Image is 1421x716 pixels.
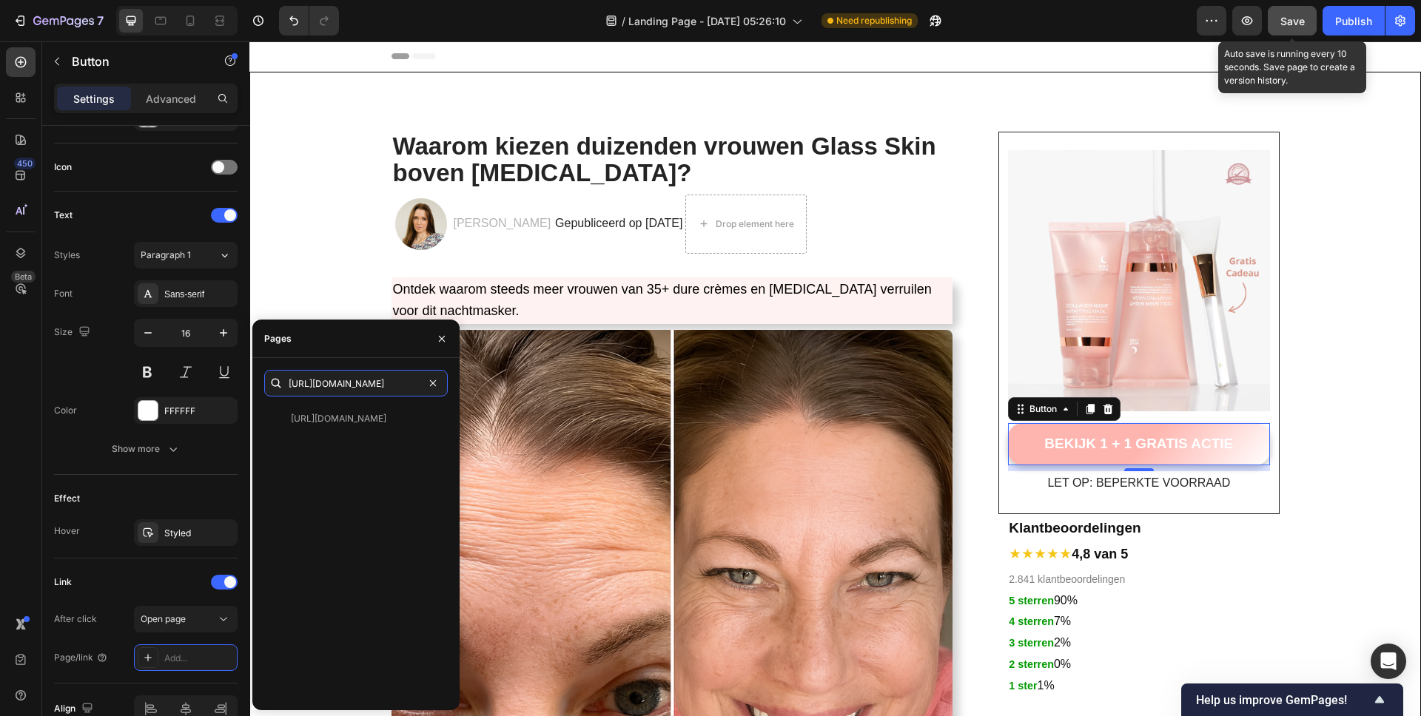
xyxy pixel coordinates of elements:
[54,161,72,174] div: Icon
[54,287,73,300] div: Font
[249,41,1421,716] iframe: Design area
[134,242,238,268] button: Paragraph 1
[54,492,80,505] div: Effect
[54,575,72,589] div: Link
[112,442,181,456] div: Show more
[1196,693,1371,707] span: Help us improve GemPages!
[759,504,822,520] span: ★★★★★
[466,177,545,189] div: Drop element here
[759,638,787,650] strong: 1 ster
[836,14,912,27] span: Need republishing
[279,6,339,36] div: Undo/Redo
[164,527,234,540] div: Styled
[54,249,80,262] div: Styles
[759,595,804,607] strong: 3 sterren
[54,612,97,626] div: After click
[146,91,196,107] p: Advanced
[759,617,804,629] strong: 2 sterren
[141,613,186,624] span: Open page
[1196,691,1388,709] button: Show survey - Help us improve GemPages!
[306,175,433,188] span: Gepubliceerd op [DATE]
[759,612,1028,634] p: 0%
[11,271,36,283] div: Beta
[760,431,1018,453] p: LET OP: BEPERKTE VOORRAAD
[291,412,386,425] div: [URL][DOMAIN_NAME]
[54,404,77,417] div: Color
[759,570,1028,591] p: 7%
[144,240,682,277] span: Ontdek waarom steeds meer vrouwen van 35+ dure crèmes en [MEDICAL_DATA] verruilen voor dit nachtm...
[141,249,191,262] span: Paragraph 1
[759,553,804,565] strong: 5 sterren
[54,322,93,342] div: Size
[264,370,448,396] input: Insert link or search
[164,405,234,418] div: FFFFFF
[759,532,876,544] span: 2.841 klantbeoordelingen
[759,591,1028,612] p: 2%
[759,382,1020,424] button: <p>BEKIJK 1 + 1 GRATIS ACTIE</p>
[54,209,73,222] div: Text
[759,109,1020,370] img: Alt Image
[54,524,80,538] div: Hover
[134,606,238,632] button: Open page
[777,361,810,374] div: Button
[759,474,1028,499] p: Klantbeoordelingen
[1280,15,1305,27] span: Save
[6,6,110,36] button: 7
[822,505,879,520] strong: 4,8 van 5
[1323,6,1385,36] button: Publish
[759,549,1028,570] p: 90%
[628,13,786,29] span: Landing Page - [DATE] 05:26:10
[97,12,104,30] p: 7
[54,651,108,664] div: Page/link
[759,574,804,586] strong: 4 sterren
[1371,644,1406,679] div: Open Intercom Messenger
[54,436,238,462] button: Show more
[14,158,36,169] div: 450
[1268,6,1317,36] button: Save
[72,53,198,70] p: Button
[73,91,115,107] p: Settings
[622,13,625,29] span: /
[264,332,292,345] div: Pages
[164,652,234,665] div: Add...
[1335,13,1372,29] div: Publish
[795,394,984,412] p: BEKIJK 1 + 1 GRATIS ACTIE
[759,634,1028,655] p: 1%
[164,288,234,301] div: Sans-serif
